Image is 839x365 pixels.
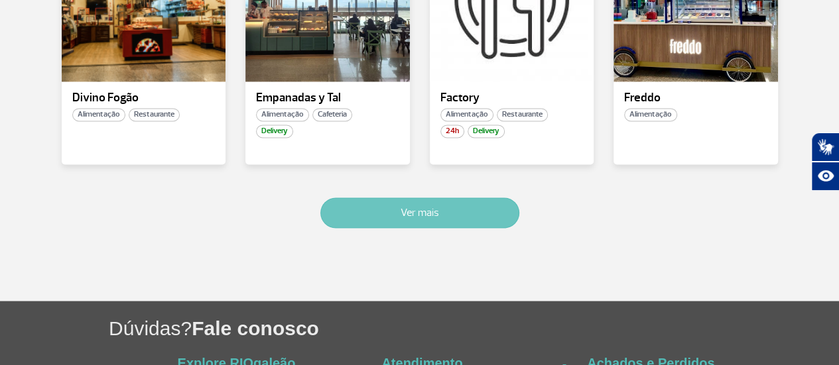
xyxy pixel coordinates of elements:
[440,125,464,138] span: 24h
[256,108,309,121] span: Alimentação
[72,108,125,121] span: Alimentação
[312,108,352,121] span: Cafeteria
[256,91,399,105] p: Empanadas y Tal
[192,317,319,339] span: Fale conosco
[811,132,839,162] button: Abrir tradutor de língua de sinais.
[440,108,493,121] span: Alimentação
[440,91,584,105] p: Factory
[256,125,293,138] span: Delivery
[109,314,839,341] h1: Dúvidas?
[624,108,677,121] span: Alimentação
[811,132,839,191] div: Plugin de acessibilidade da Hand Talk.
[497,108,548,121] span: Restaurante
[129,108,180,121] span: Restaurante
[811,162,839,191] button: Abrir recursos assistivos.
[72,91,216,105] p: Divino Fogão
[320,197,519,228] button: Ver mais
[624,91,767,105] p: Freddo
[468,125,505,138] span: Delivery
